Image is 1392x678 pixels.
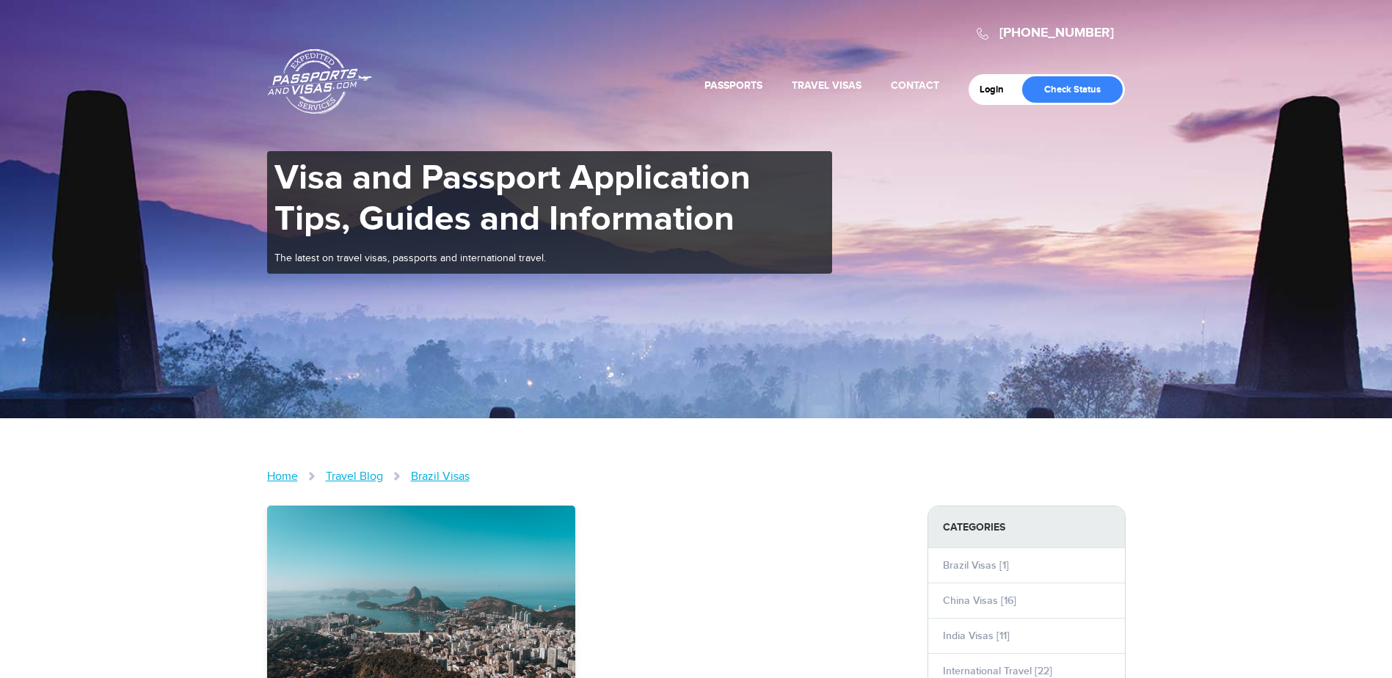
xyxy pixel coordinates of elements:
[268,48,372,114] a: Passports & [DOMAIN_NAME]
[891,79,939,92] a: Contact
[943,594,1016,607] a: China Visas [16]
[326,470,383,484] a: Travel Blog
[928,506,1125,548] strong: Categories
[792,79,861,92] a: Travel Visas
[267,470,298,484] a: Home
[999,25,1114,41] a: [PHONE_NUMBER]
[943,559,1009,572] a: Brazil Visas [1]
[980,84,1014,95] a: Login
[411,470,470,484] a: Brazil Visas
[943,665,1052,677] a: International Travel [22]
[274,252,825,266] p: The latest on travel visas, passports and international travel.
[704,79,762,92] a: Passports
[943,630,1010,642] a: India Visas [11]
[274,158,825,241] h1: Visa and Passport Application Tips, Guides and Information
[1022,76,1123,103] a: Check Status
